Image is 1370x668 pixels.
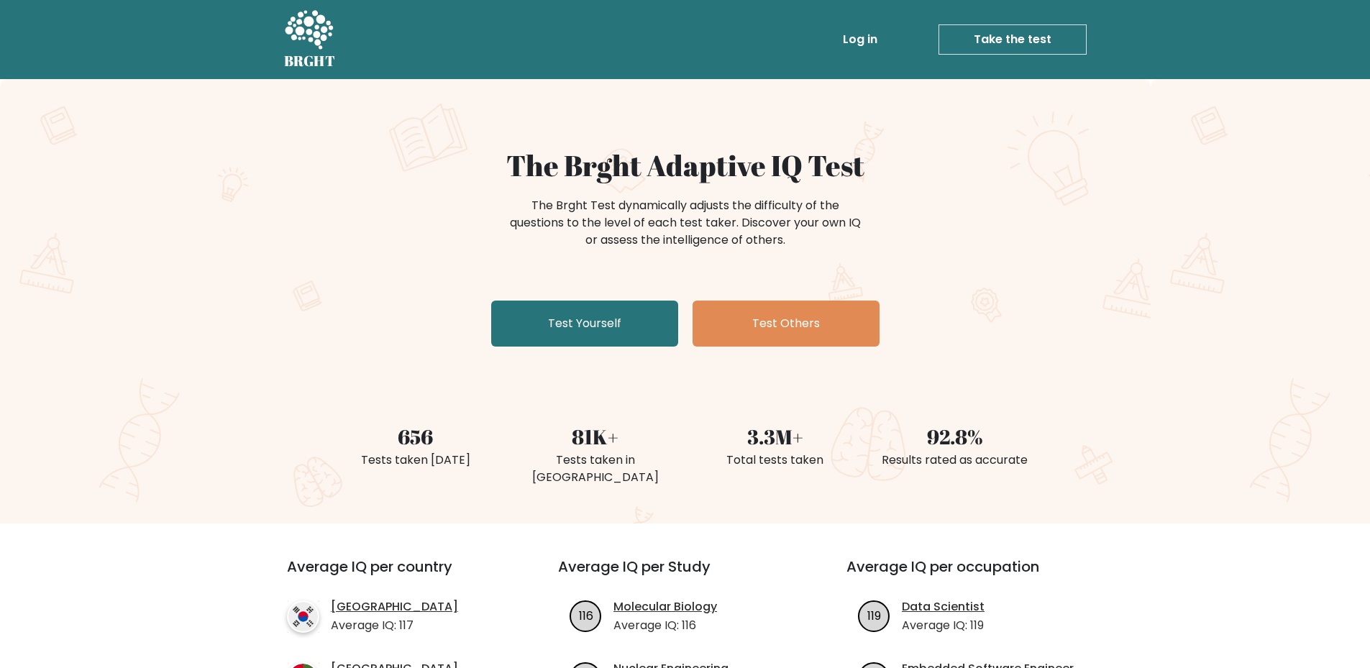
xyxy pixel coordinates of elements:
[331,598,458,616] a: [GEOGRAPHIC_DATA]
[693,301,880,347] a: Test Others
[334,148,1036,183] h1: The Brght Adaptive IQ Test
[902,617,985,634] p: Average IQ: 119
[867,607,881,623] text: 119
[939,24,1087,55] a: Take the test
[874,421,1036,452] div: 92.8%
[514,452,677,486] div: Tests taken in [GEOGRAPHIC_DATA]
[287,600,319,633] img: country
[284,6,336,73] a: BRGHT
[514,421,677,452] div: 81K+
[334,452,497,469] div: Tests taken [DATE]
[579,607,593,623] text: 116
[874,452,1036,469] div: Results rated as accurate
[694,421,857,452] div: 3.3M+
[331,617,458,634] p: Average IQ: 117
[846,558,1100,592] h3: Average IQ per occupation
[491,301,678,347] a: Test Yourself
[334,421,497,452] div: 656
[287,558,506,592] h3: Average IQ per country
[558,558,812,592] h3: Average IQ per Study
[902,598,985,616] a: Data Scientist
[837,25,883,54] a: Log in
[284,52,336,70] h5: BRGHT
[694,452,857,469] div: Total tests taken
[506,197,865,249] div: The Brght Test dynamically adjusts the difficulty of the questions to the level of each test take...
[613,598,717,616] a: Molecular Biology
[613,617,717,634] p: Average IQ: 116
